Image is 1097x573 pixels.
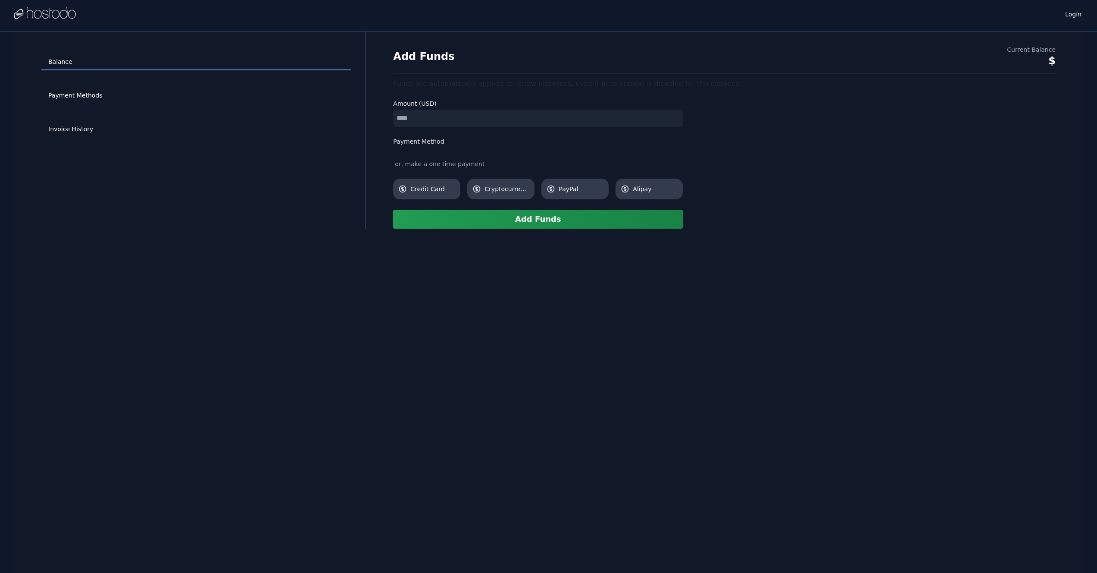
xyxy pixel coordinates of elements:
[1007,54,1056,68] div: $
[410,185,455,193] span: Credit Card
[393,99,683,108] label: Amount (USD)
[559,185,603,193] span: PayPal
[633,185,678,193] span: Alipay
[14,7,76,20] img: Logo
[41,54,351,70] a: Balance
[393,210,683,229] button: Add Funds
[41,121,351,138] a: Invoice History
[393,79,1056,89] div: Funds are automatically applied to renew instances, even if autorenewal is disabled for the insta...
[41,88,351,104] a: Payment Methods
[393,50,454,63] h1: Add Funds
[393,160,683,168] div: or, make a one time payment
[484,185,529,193] span: Cryptocurrency
[393,137,683,146] label: Payment Method
[1063,8,1083,19] a: Login
[1007,45,1056,54] div: Current Balance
